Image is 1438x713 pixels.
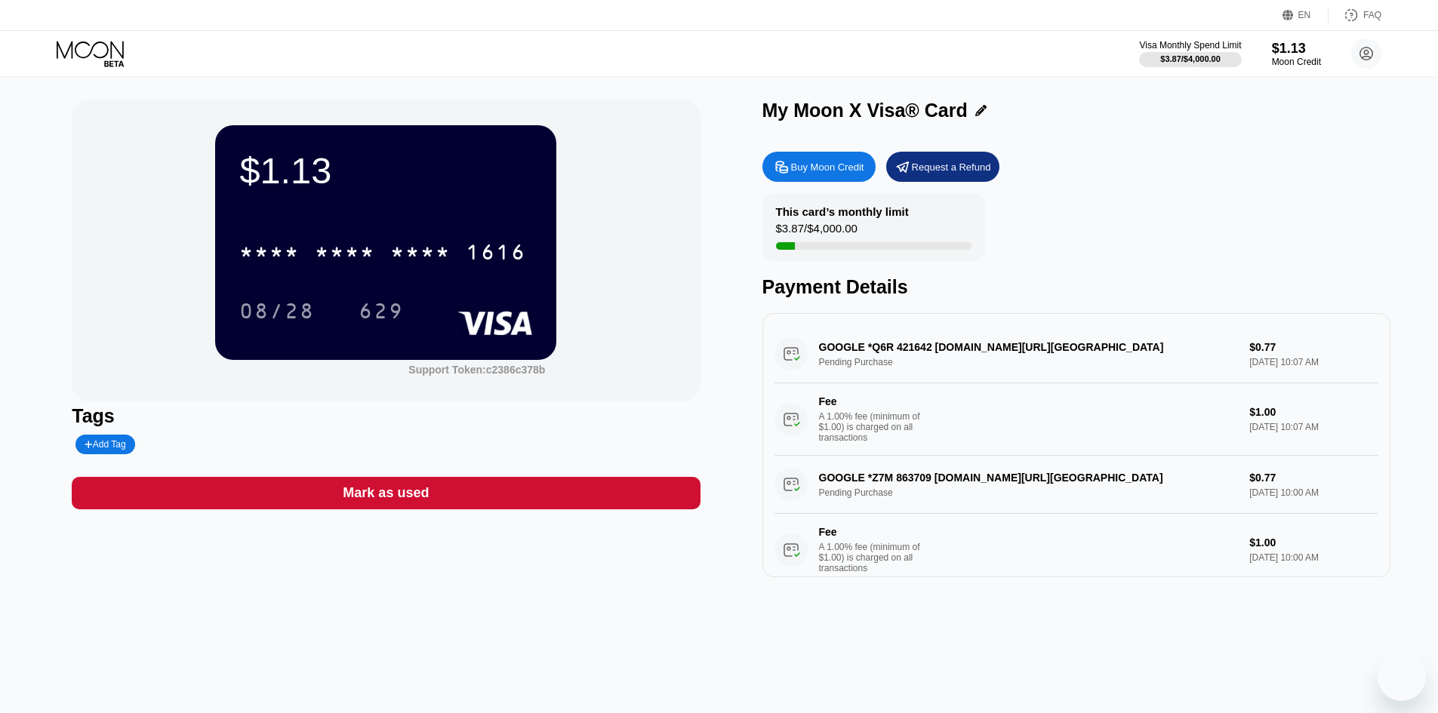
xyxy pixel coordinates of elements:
div: Mark as used [343,484,429,502]
div: Tags [72,405,700,427]
div: [DATE] 10:07 AM [1249,422,1378,432]
div: Add Tag [75,435,134,454]
div: Support Token:c2386c378b [408,364,545,376]
div: $1.13 [239,149,532,192]
div: 629 [347,292,415,330]
div: EN [1298,10,1311,20]
div: $3.87 / $4,000.00 [776,222,858,242]
div: Visa Monthly Spend Limit$3.87/$4,000.00 [1139,40,1241,67]
div: Buy Moon Credit [791,161,864,174]
div: Payment Details [762,276,1390,298]
iframe: Nút để khởi chạy cửa sổ nhắn tin [1378,653,1426,701]
div: FAQ [1329,8,1381,23]
div: A 1.00% fee (minimum of $1.00) is charged on all transactions [819,411,932,443]
div: 1616 [466,242,526,266]
div: This card’s monthly limit [776,205,909,218]
div: $3.87 / $4,000.00 [1160,54,1221,63]
div: FeeA 1.00% fee (minimum of $1.00) is charged on all transactions$1.00[DATE] 10:00 AM [774,514,1378,586]
div: 629 [359,301,404,325]
div: Moon Credit [1272,57,1321,67]
div: [DATE] 10:00 AM [1249,552,1378,563]
div: Buy Moon Credit [762,152,876,182]
div: $1.13 [1272,41,1321,57]
div: Fee [819,526,925,538]
div: My Moon X Visa® Card [762,100,968,121]
div: FeeA 1.00% fee (minimum of $1.00) is charged on all transactions$1.00[DATE] 10:07 AM [774,383,1378,456]
div: $1.13Moon Credit [1272,41,1321,67]
div: 08/28 [228,292,326,330]
div: Request a Refund [886,152,999,182]
div: A 1.00% fee (minimum of $1.00) is charged on all transactions [819,542,932,573]
div: Support Token: c2386c378b [408,364,545,376]
div: Visa Monthly Spend Limit [1139,40,1241,51]
div: Mark as used [72,477,700,509]
div: Add Tag [85,439,125,450]
div: FAQ [1363,10,1381,20]
div: EN [1282,8,1329,23]
div: Request a Refund [912,161,991,174]
div: 08/28 [239,301,315,325]
div: $1.00 [1249,406,1378,418]
div: Fee [819,395,925,407]
div: $1.00 [1249,536,1378,549]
